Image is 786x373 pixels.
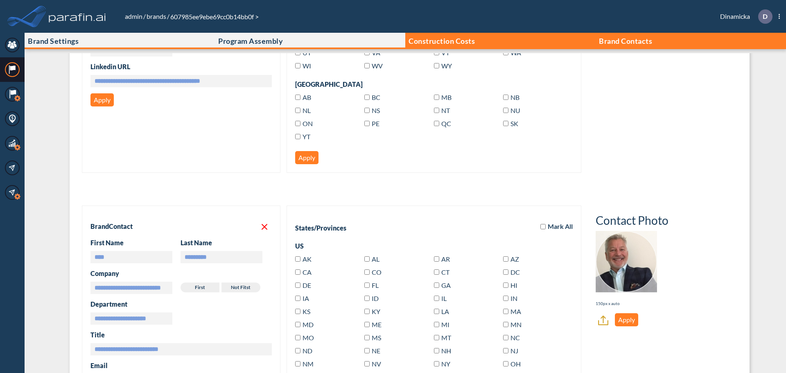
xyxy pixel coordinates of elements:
[510,281,517,289] span: Hawaii(US)
[708,9,780,24] div: Dinamicka
[503,256,508,262] input: AZ
[303,307,310,315] span: Kansas(US)
[295,296,300,301] input: IA
[372,334,381,341] span: Mississippi(US)
[47,8,108,25] img: logo
[25,33,215,49] button: Brand Settings
[441,93,452,101] span: Manitoba(Canada)
[295,348,300,353] input: ND
[441,281,451,289] span: Georgia(US)
[303,321,314,328] span: Maryland(US)
[295,283,300,288] input: DE
[372,106,380,114] span: Nova Scotia(Canada)
[434,63,439,68] input: WY
[295,151,318,164] button: Apply
[295,224,346,232] div: States/Provinces
[303,268,312,276] span: California(US)
[372,93,380,101] span: British Columbia(Canada)
[441,62,452,70] span: Wyoming(US)
[295,121,300,126] input: ON
[763,13,768,20] p: D
[510,334,520,341] span: North Carolina(US)
[90,63,272,71] h3: Linkedin URL
[221,283,260,292] label: Not fitst
[441,347,451,355] span: New Hampshire(US)
[405,33,596,49] button: Construction Costs
[434,348,439,353] input: NH
[303,334,314,341] span: Missouri(US)
[372,268,382,276] span: Colorado(US)
[596,33,786,49] button: Brand Contacts
[364,309,370,314] input: KY
[90,331,272,339] h3: Title
[434,108,439,113] input: NT
[434,283,439,288] input: GA
[441,334,451,341] span: Montana(US)
[295,95,300,100] input: AB
[303,281,311,289] span: Delaware(US)
[303,133,310,140] span: Yukon(Canada)
[548,222,573,231] span: Mark All
[303,347,312,355] span: North Dakota(US)
[441,321,449,328] span: Michigan(US)
[510,106,520,114] span: Nunavut(Canada)
[503,121,508,126] input: SK
[510,307,521,315] span: Massachusetts(US)
[181,283,219,292] label: First
[540,224,546,229] input: Mark All
[372,281,379,289] span: Florida(US)
[146,12,167,20] a: brands
[90,362,272,370] h3: Email
[434,322,439,327] input: MI
[181,239,271,247] h3: Last Name
[295,361,300,366] input: NM
[90,222,133,231] h2: Brand Contact
[218,37,283,45] p: Program Assembly
[364,322,370,327] input: ME
[441,268,449,276] span: Connecticut(US)
[364,63,370,68] input: WV
[503,95,508,100] input: NB
[615,313,638,326] button: Apply
[596,231,657,292] img: Contact Photo
[90,93,114,106] button: Apply
[28,37,79,45] p: Brand Settings
[434,361,439,366] input: NY
[169,13,260,20] span: 607985ee9ebe69cc0b14bb0f >
[599,37,652,45] p: Brand Contacts
[503,322,508,327] input: MN
[364,108,370,113] input: NS
[510,294,517,302] span: Indiana(US)
[364,348,370,353] input: NE
[364,269,370,275] input: CO
[510,347,518,355] span: New Jersey(US)
[441,106,450,114] span: Northwest Territories(Canada)
[510,93,519,101] span: New Brunswick(Canada)
[364,256,370,262] input: AL
[441,294,447,302] span: Illinois(US)
[503,269,508,275] input: DC
[441,307,449,315] span: Louisiana(US)
[295,242,573,250] div: US
[372,255,379,263] span: Alabama(US)
[434,95,439,100] input: MB
[434,296,439,301] input: IL
[596,301,620,307] p: 150px x auto
[364,121,370,126] input: PE
[295,256,300,262] input: AK
[372,347,380,355] span: Nebraska(US)
[364,283,370,288] input: FL
[303,120,313,127] span: Ontario(Canada)
[303,106,311,114] span: Newfoundland and Labrador(Canada)
[510,268,520,276] span: District of Columbia(US)
[364,296,370,301] input: ID
[503,348,508,353] input: NJ
[434,309,439,314] input: LA
[303,360,314,368] span: New Mexico(US)
[364,335,370,340] input: MS
[409,37,475,45] p: Construction Costs
[503,296,508,301] input: IN
[364,361,370,366] input: NV
[434,335,439,340] input: MT
[434,269,439,275] input: CT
